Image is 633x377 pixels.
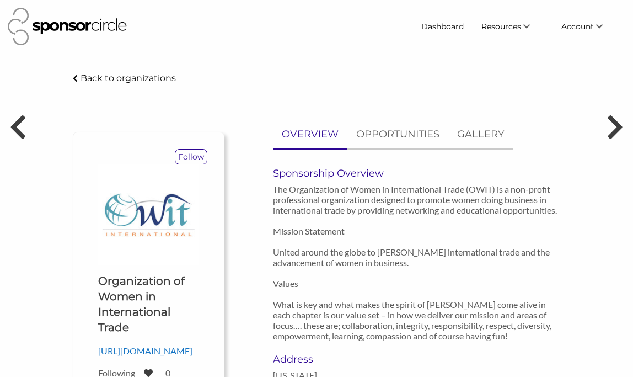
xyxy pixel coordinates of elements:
[356,126,439,142] p: OPPORTUNITIES
[98,344,199,358] p: [URL][DOMAIN_NAME]
[282,126,339,142] p: OVERVIEW
[457,126,504,142] p: GALLERY
[473,17,552,36] li: Resources
[552,17,625,36] li: Account
[8,8,127,45] img: Sponsor Circle Logo
[561,22,594,31] span: Account
[273,353,358,365] h6: Address
[98,164,199,265] img: OWIT Logo
[175,150,207,164] p: Follow
[273,184,560,341] p: The Organization of Women in International Trade (OWIT) is a non-profit professional organization...
[481,22,521,31] span: Resources
[81,73,176,83] p: Back to organizations
[273,167,560,179] h6: Sponsorship Overview
[98,273,199,335] h1: Organization of Women in International Trade
[412,17,473,36] a: Dashboard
